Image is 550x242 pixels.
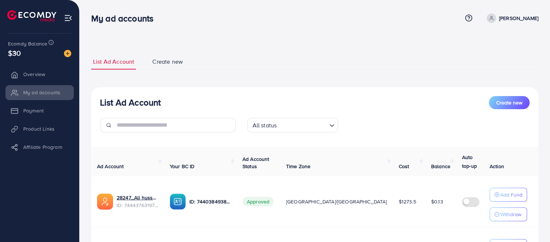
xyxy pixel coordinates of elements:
[64,50,71,57] img: image
[247,118,338,132] div: Search for option
[431,163,450,170] span: Balance
[64,14,72,22] img: menu
[399,163,409,170] span: Cost
[170,194,186,210] img: ic-ba-acc.ded83a64.svg
[251,120,278,131] span: All status
[490,207,527,221] button: Withdraw
[490,188,527,202] button: Add Fund
[399,198,416,205] span: $1273.5
[462,153,483,170] p: Auto top-up
[189,197,231,206] p: ID: 7440384938064789521
[117,194,158,201] a: 28247_Ali hussnain_1733278939993
[484,13,538,23] a: [PERSON_NAME]
[500,190,522,199] p: Add Fund
[97,194,113,210] img: ic-ads-acc.e4c84228.svg
[8,48,21,58] span: $30
[117,194,158,209] div: <span class='underline'>28247_Ali hussnain_1733278939993</span></br>7444376319784910865
[286,163,310,170] span: Time Zone
[170,163,195,170] span: Your BC ID
[496,99,522,106] span: Create new
[490,163,504,170] span: Action
[93,57,134,66] span: List Ad Account
[8,40,47,47] span: Ecomdy Balance
[279,119,326,131] input: Search for option
[286,198,387,205] span: [GEOGRAPHIC_DATA]/[GEOGRAPHIC_DATA]
[152,57,183,66] span: Create new
[97,163,124,170] span: Ad Account
[431,198,443,205] span: $0.13
[91,13,159,24] h3: My ad accounts
[500,210,521,219] p: Withdraw
[242,155,269,170] span: Ad Account Status
[117,202,158,209] span: ID: 7444376319784910865
[242,197,274,206] span: Approved
[489,96,530,109] button: Create new
[7,10,56,21] img: logo
[100,97,161,108] h3: List Ad Account
[499,14,538,23] p: [PERSON_NAME]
